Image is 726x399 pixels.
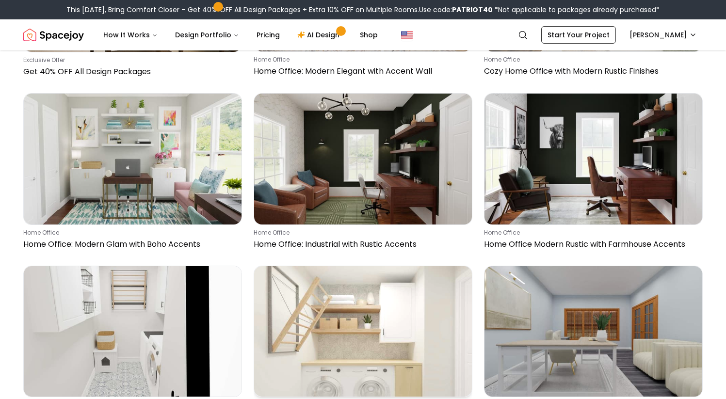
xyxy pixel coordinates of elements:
a: Home Office Modern Rustic with Farmhouse Accentshome officeHome Office Modern Rustic with Farmhou... [484,93,703,254]
p: home office [484,229,699,237]
nav: Global [23,19,703,50]
button: Design Portfolio [167,25,247,45]
p: home office [484,56,699,64]
span: *Not applicable to packages already purchased* [493,5,660,15]
a: Start Your Project [541,26,616,44]
a: Home Office: Modern Glam with Boho Accentshome officeHome Office: Modern Glam with Boho Accents [23,93,242,254]
span: Use code: [419,5,493,15]
img: United States [401,29,413,41]
img: Home Office: Modern Glam with Boho Accents [24,94,242,224]
a: AI Design [290,25,350,45]
p: Home Office: Industrial with Rustic Accents [254,239,468,250]
p: Home Office: Modern Elegant with Accent Wall [254,65,468,77]
a: Home Office: Industrial with Rustic Accentshome officeHome Office: Industrial with Rustic Accents [254,93,472,254]
p: Home Office Modern Rustic with Farmhouse Accents [484,239,699,250]
img: Spacejoy Logo [23,25,84,45]
img: Laundry Room Modern Design with Blue Tile Floors [24,266,242,397]
img: Laundry Room Modern Glam with Wallpaper Accents [254,266,472,397]
button: How It Works [96,25,165,45]
p: home office [254,229,468,237]
img: Home Office: Modern Elegant with Sleek Finishes [484,266,702,397]
a: Spacejoy [23,25,84,45]
img: Home Office Modern Rustic with Farmhouse Accents [484,94,702,224]
a: Shop [352,25,386,45]
b: PATRIOT40 [452,5,493,15]
a: Pricing [249,25,288,45]
p: Cozy Home Office with Modern Rustic Finishes [484,65,699,77]
button: [PERSON_NAME] [624,26,703,44]
nav: Main [96,25,386,45]
p: Get 40% OFF All Design Packages [23,66,238,78]
div: This [DATE], Bring Comfort Closer – Get 40% OFF All Design Packages + Extra 10% OFF on Multiple R... [66,5,660,15]
p: Exclusive Offer [23,56,238,64]
p: home office [254,56,468,64]
p: Home Office: Modern Glam with Boho Accents [23,239,238,250]
img: Home Office: Industrial with Rustic Accents [254,94,472,224]
p: home office [23,229,238,237]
